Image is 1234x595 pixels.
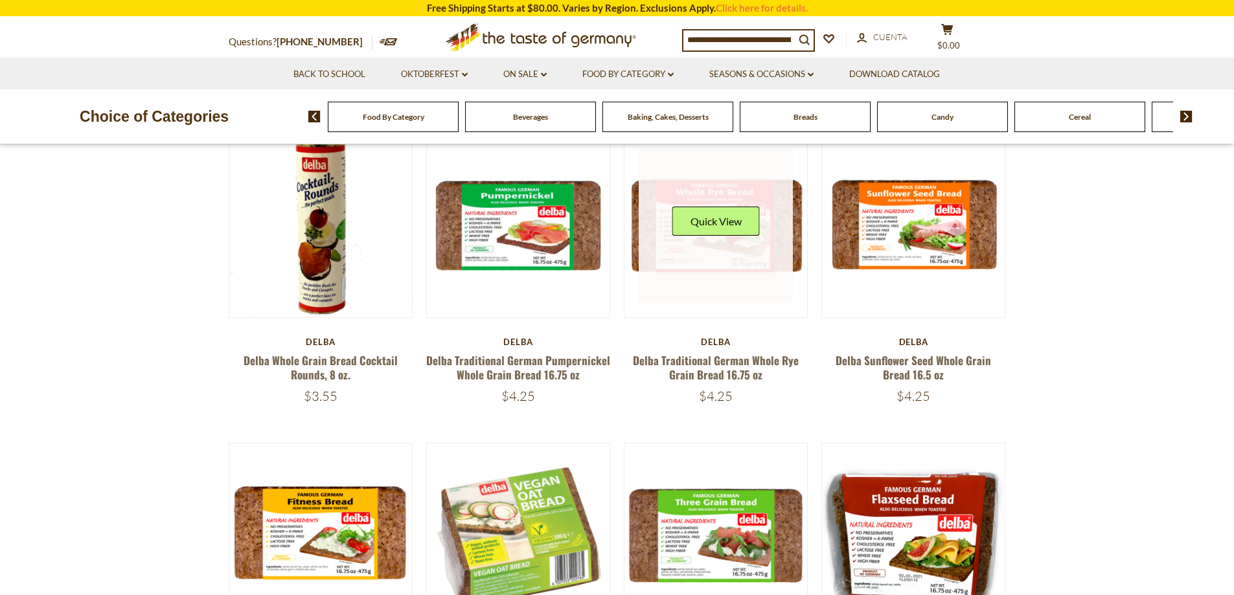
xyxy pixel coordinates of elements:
button: $0.00 [928,23,967,56]
a: Oktoberfest [401,67,468,82]
a: Seasons & Occasions [709,67,814,82]
span: Cuenta [873,32,907,42]
span: $4.25 [501,388,535,404]
a: Delba Traditional German Whole Rye Grain Bread 16.75 oz [633,352,799,382]
img: Delba [229,134,413,317]
div: Delba [821,337,1006,347]
a: Candy [931,112,954,122]
div: Delba [426,337,611,347]
img: previous arrow [308,111,321,122]
img: Delba [822,134,1005,317]
a: Delba Whole Grain Bread Cocktail Rounds, 8 oz. [244,352,398,382]
a: Food By Category [363,112,424,122]
div: Delba [624,337,808,347]
div: Delba [229,337,413,347]
span: $0.00 [937,40,960,51]
a: Cuenta [857,30,907,45]
a: On Sale [503,67,547,82]
a: Click here for details. [716,2,808,14]
img: Delba [624,134,808,317]
a: Baking, Cakes, Desserts [628,112,709,122]
span: $3.55 [304,388,337,404]
a: Food By Category [582,67,674,82]
a: Back to School [293,67,365,82]
p: Questions? [229,34,372,51]
a: Delba Sunflower Seed Whole Grain Bread 16.5 oz [836,352,991,382]
img: Delba [427,134,610,317]
span: $4.25 [699,388,733,404]
a: Cereal [1069,112,1091,122]
a: Breads [794,112,817,122]
a: [PHONE_NUMBER] [277,36,363,47]
button: Quick View [672,207,760,236]
a: Download Catalog [849,67,940,82]
a: Delba Traditional German Pumpernickel Whole Grain Bread 16.75 oz [426,352,610,382]
img: next arrow [1180,111,1193,122]
span: $4.25 [897,388,930,404]
a: Beverages [513,112,548,122]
